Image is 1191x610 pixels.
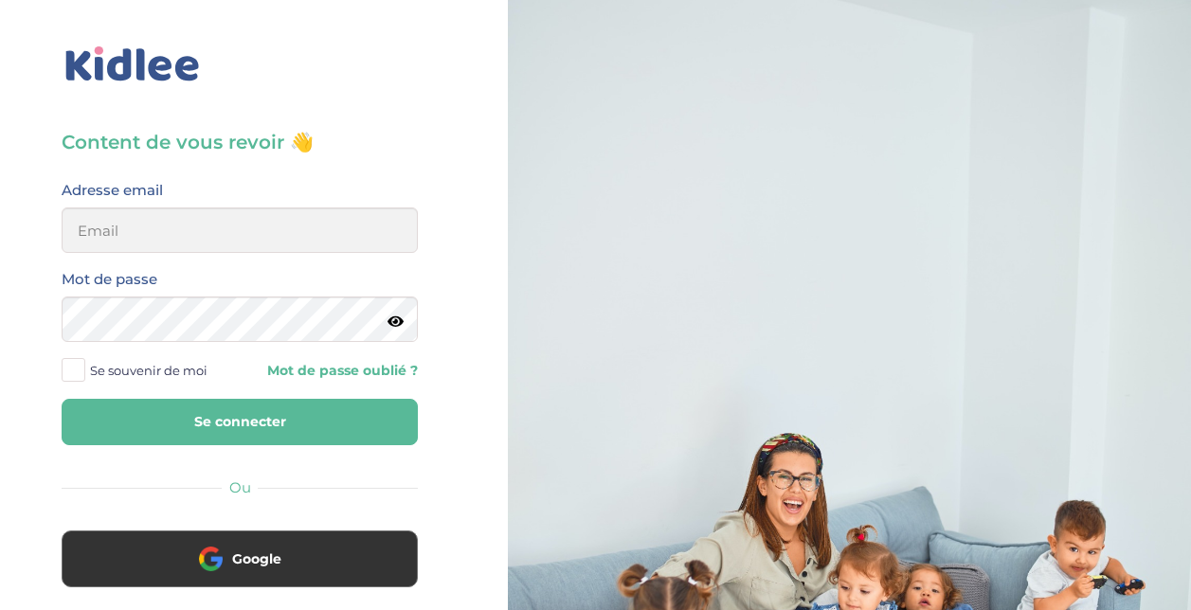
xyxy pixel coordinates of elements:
[232,549,281,568] span: Google
[62,178,163,203] label: Adresse email
[62,563,418,581] a: Google
[62,530,418,587] button: Google
[62,399,418,445] button: Se connecter
[62,207,418,253] input: Email
[62,129,418,155] h3: Content de vous revoir 👋
[62,267,157,292] label: Mot de passe
[199,547,223,570] img: google.png
[254,362,418,380] a: Mot de passe oublié ?
[380,219,403,242] keeper-lock: Open Keeper Popup
[90,358,208,383] span: Se souvenir de moi
[229,478,251,496] span: Ou
[62,43,204,86] img: logo_kidlee_bleu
